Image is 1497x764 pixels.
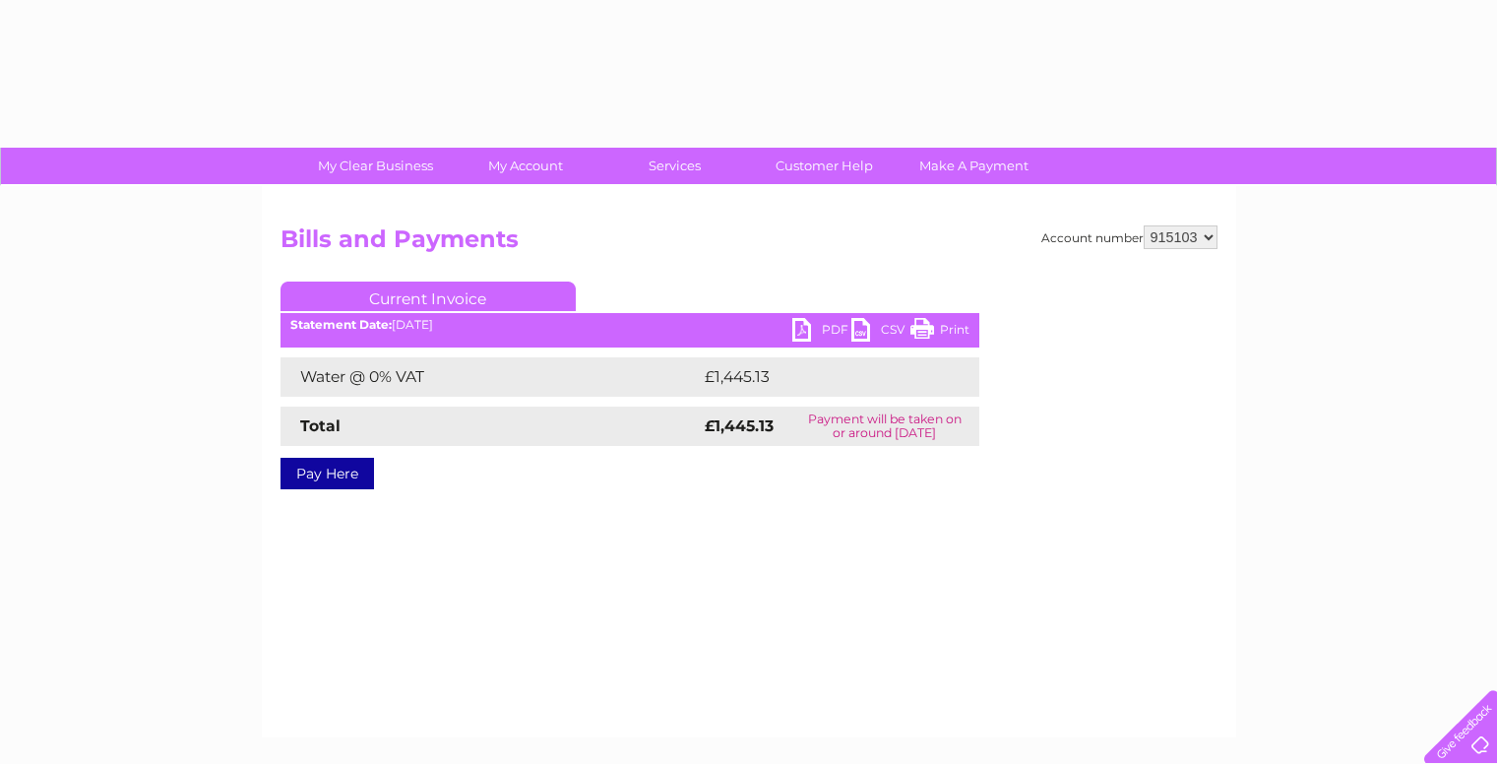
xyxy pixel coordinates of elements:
[743,148,905,184] a: Customer Help
[290,317,392,332] b: Statement Date:
[792,318,851,347] a: PDF
[910,318,969,347] a: Print
[281,225,1217,263] h2: Bills and Payments
[281,282,576,311] a: Current Invoice
[281,318,979,332] div: [DATE]
[1041,225,1217,249] div: Account number
[281,357,700,397] td: Water @ 0% VAT
[294,148,457,184] a: My Clear Business
[444,148,606,184] a: My Account
[790,407,979,446] td: Payment will be taken on or around [DATE]
[893,148,1055,184] a: Make A Payment
[700,357,947,397] td: £1,445.13
[851,318,910,347] a: CSV
[281,458,374,489] a: Pay Here
[300,416,341,435] strong: Total
[705,416,774,435] strong: £1,445.13
[593,148,756,184] a: Services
